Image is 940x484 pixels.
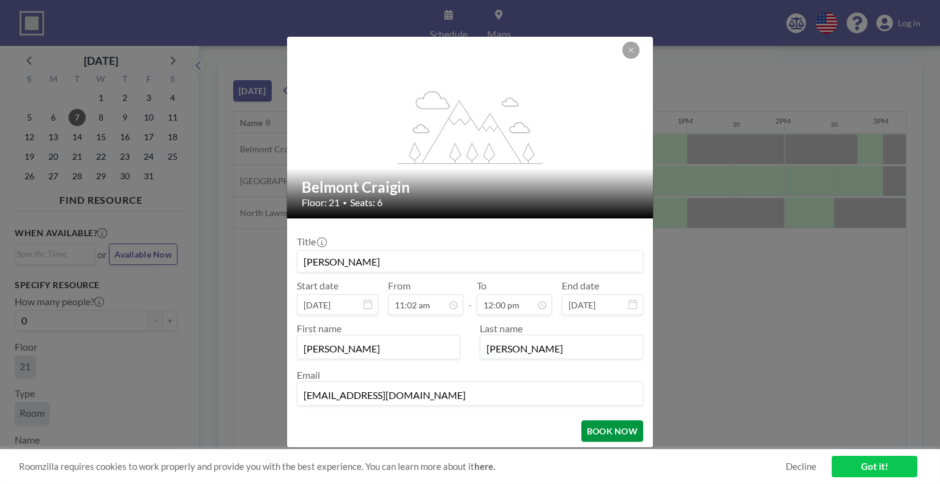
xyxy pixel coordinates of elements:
[297,369,320,381] label: Email
[297,280,338,292] label: Start date
[832,456,917,477] a: Got it!
[350,196,382,209] span: Seats: 6
[297,384,643,405] input: Email
[398,90,543,163] g: flex-grow: 1.2;
[302,178,640,196] h2: Belmont Craigin
[297,338,460,359] input: First name
[297,251,643,272] input: Guest reservation
[19,461,786,472] span: Roomzilla requires cookies to work properly and provide you with the best experience. You can lea...
[786,461,816,472] a: Decline
[297,236,326,248] label: Title
[297,322,341,334] label: First name
[474,461,495,472] a: here.
[562,280,599,292] label: End date
[477,280,487,292] label: To
[581,420,643,442] button: BOOK NOW
[480,322,523,334] label: Last name
[468,284,472,311] span: -
[388,280,411,292] label: From
[302,196,340,209] span: Floor: 21
[480,338,643,359] input: Last name
[343,198,347,207] span: •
